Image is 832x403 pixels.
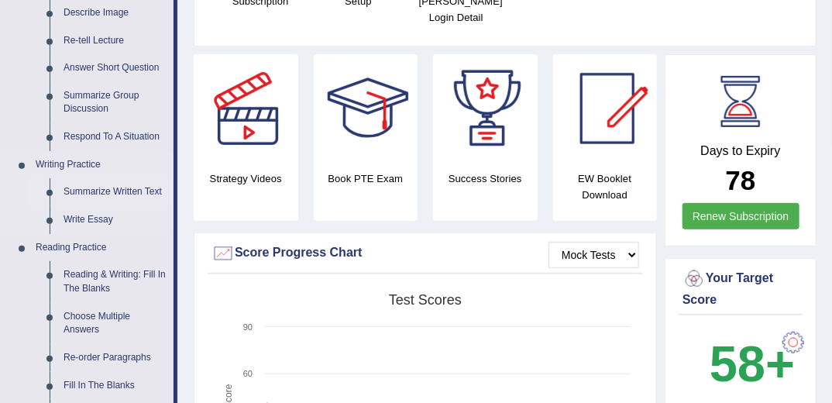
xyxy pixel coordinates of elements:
[726,165,756,195] b: 78
[29,151,174,179] a: Writing Practice
[57,372,174,400] a: Fill In The Blanks
[57,54,174,82] a: Answer Short Question
[682,203,799,229] a: Renew Subscription
[57,303,174,344] a: Choose Multiple Answers
[57,82,174,123] a: Summarize Group Discussion
[243,369,253,378] text: 60
[682,267,799,309] div: Your Target Score
[57,261,174,302] a: Reading & Writing: Fill In The Blanks
[29,234,174,262] a: Reading Practice
[553,170,658,203] h4: EW Booklet Download
[194,170,298,187] h4: Strategy Videos
[682,144,799,158] h4: Days to Expiry
[710,336,795,392] b: 58+
[57,344,174,372] a: Re-order Paragraphs
[57,123,174,151] a: Respond To A Situation
[57,206,174,234] a: Write Essay
[243,322,253,332] text: 90
[433,170,538,187] h4: Success Stories
[211,242,639,265] div: Score Progress Chart
[389,292,462,308] tspan: Test scores
[314,170,418,187] h4: Book PTE Exam
[57,27,174,55] a: Re-tell Lecture
[57,178,174,206] a: Summarize Written Text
